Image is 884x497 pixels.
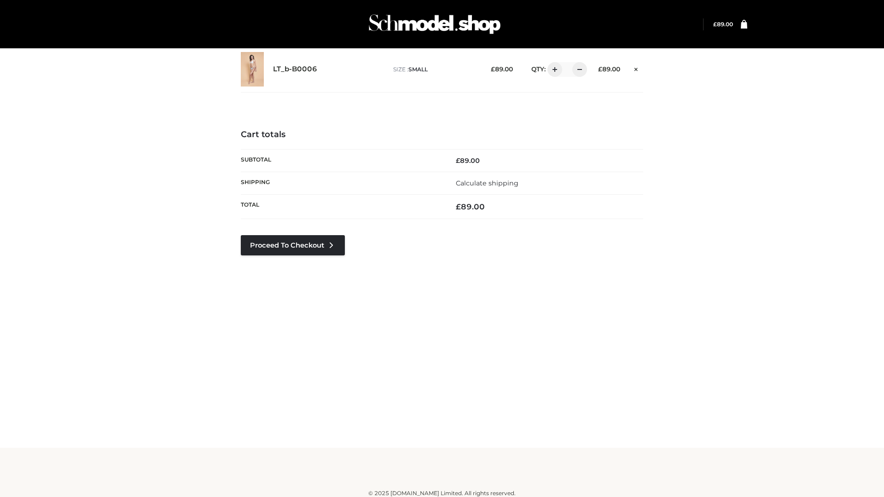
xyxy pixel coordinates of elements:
span: SMALL [408,66,428,73]
a: LT_b-B0006 [273,65,317,74]
bdi: 89.00 [598,65,620,73]
span: £ [491,65,495,73]
span: £ [713,21,717,28]
th: Total [241,195,442,219]
a: £89.00 [713,21,733,28]
img: Schmodel Admin 964 [366,6,504,42]
bdi: 89.00 [491,65,513,73]
span: £ [598,65,602,73]
p: size : [393,65,477,74]
th: Shipping [241,172,442,194]
span: £ [456,202,461,211]
bdi: 89.00 [456,202,485,211]
th: Subtotal [241,149,442,172]
a: Proceed to Checkout [241,235,345,255]
div: QTY: [522,62,584,77]
bdi: 89.00 [456,156,480,165]
bdi: 89.00 [713,21,733,28]
a: Remove this item [629,62,643,74]
span: £ [456,156,460,165]
a: Calculate shipping [456,179,518,187]
h4: Cart totals [241,130,643,140]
